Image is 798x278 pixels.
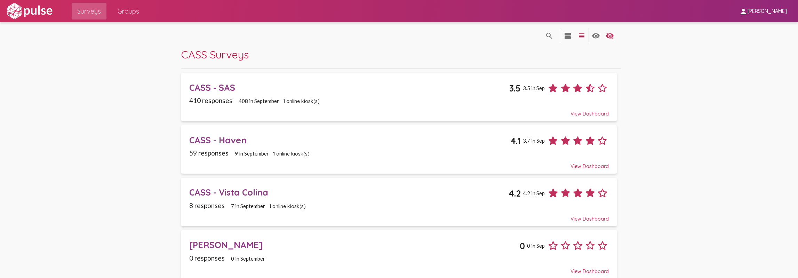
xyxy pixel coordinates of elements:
[235,150,269,157] span: 9 in September
[189,254,225,262] span: 0 responses
[189,104,608,117] div: View Dashboard
[231,255,265,262] span: 0 in September
[112,3,145,19] a: Groups
[510,135,521,146] span: 4.1
[189,262,608,275] div: View Dashboard
[189,201,225,209] span: 8 responses
[523,190,545,196] span: 4.2 in Sep
[592,32,600,40] mat-icon: language
[545,32,553,40] mat-icon: language
[523,137,545,144] span: 3.7 in Sep
[189,82,509,93] div: CASS - SAS
[509,83,521,94] span: 3.5
[189,135,510,145] div: CASS - Haven
[181,73,617,121] a: CASS - SAS3.53.5 in Sep410 responses408 in September1 online kiosk(s)View Dashboard
[509,188,521,199] span: 4.2
[564,32,572,40] mat-icon: language
[603,29,617,42] button: language
[577,32,586,40] mat-icon: language
[520,240,525,251] span: 0
[748,8,787,15] span: [PERSON_NAME]
[72,3,106,19] a: Surveys
[561,29,575,42] button: language
[606,32,614,40] mat-icon: language
[231,203,265,209] span: 7 in September
[77,5,101,17] span: Surveys
[734,5,792,17] button: [PERSON_NAME]
[181,48,249,61] span: CASS Surveys
[189,96,232,104] span: 410 responses
[589,29,603,42] button: language
[189,149,229,157] span: 59 responses
[269,203,306,209] span: 1 online kiosk(s)
[118,5,139,17] span: Groups
[189,157,608,169] div: View Dashboard
[527,243,545,249] span: 0 in Sep
[523,85,545,91] span: 3.5 in Sep
[181,125,617,174] a: CASS - Haven4.13.7 in Sep59 responses9 in September1 online kiosk(s)View Dashboard
[283,98,320,104] span: 1 online kiosk(s)
[189,187,509,198] div: CASS - Vista Colina
[739,7,748,16] mat-icon: person
[575,29,589,42] button: language
[6,2,54,20] img: white-logo.svg
[273,151,310,157] span: 1 online kiosk(s)
[542,29,556,42] button: language
[181,178,617,226] a: CASS - Vista Colina4.24.2 in Sep8 responses7 in September1 online kiosk(s)View Dashboard
[239,98,279,104] span: 408 in September
[189,239,520,250] div: [PERSON_NAME]
[189,209,608,222] div: View Dashboard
